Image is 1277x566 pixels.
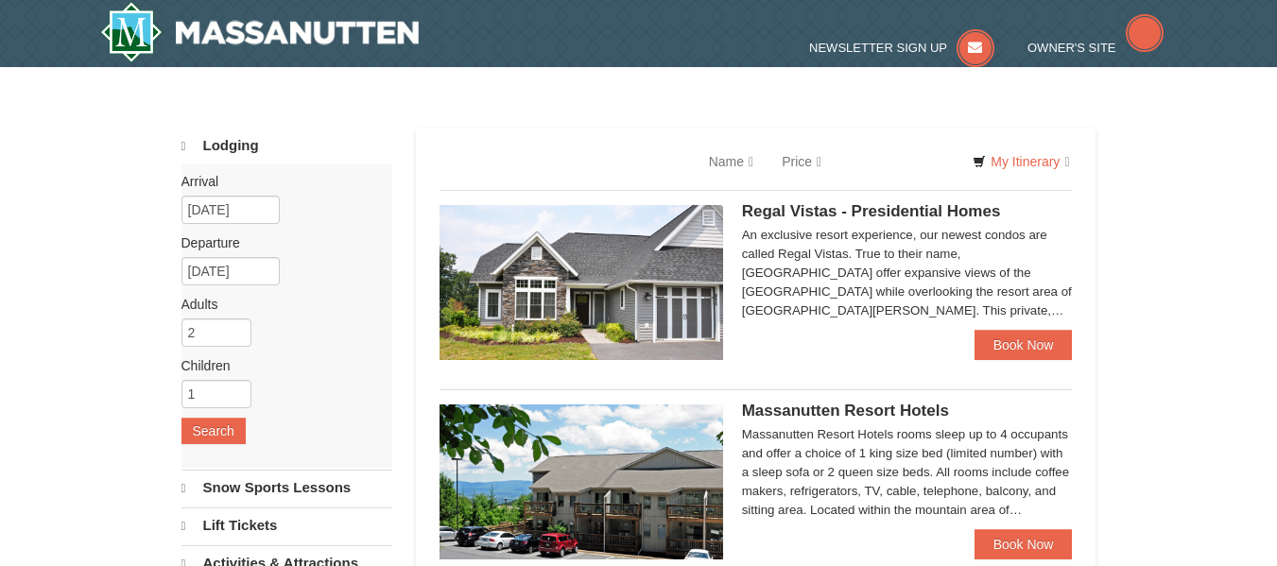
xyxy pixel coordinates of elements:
span: Massanutten Resort Hotels [742,402,949,420]
span: Newsletter Sign Up [809,41,947,55]
img: 19218991-1-902409a9.jpg [440,205,723,360]
img: Massanutten Resort Logo [100,2,420,62]
a: Name [695,143,768,180]
a: Lodging [181,129,392,163]
a: Book Now [975,330,1073,360]
button: Search [181,418,246,444]
a: Massanutten Resort [100,2,420,62]
a: Lift Tickets [181,507,392,543]
a: Newsletter Sign Up [809,41,994,55]
label: Adults [181,295,378,314]
span: Owner's Site [1027,41,1116,55]
div: Massanutten Resort Hotels rooms sleep up to 4 occupants and offer a choice of 1 king size bed (li... [742,425,1073,520]
div: An exclusive resort experience, our newest condos are called Regal Vistas. True to their name, [G... [742,226,1073,320]
label: Departure [181,233,378,252]
a: Owner's Site [1027,41,1164,55]
label: Arrival [181,172,378,191]
span: Regal Vistas - Presidential Homes [742,202,1001,220]
a: My Itinerary [960,147,1081,176]
a: Snow Sports Lessons [181,470,392,506]
label: Children [181,356,378,375]
a: Price [768,143,836,180]
img: 19219026-1-e3b4ac8e.jpg [440,404,723,559]
a: Book Now [975,529,1073,559]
